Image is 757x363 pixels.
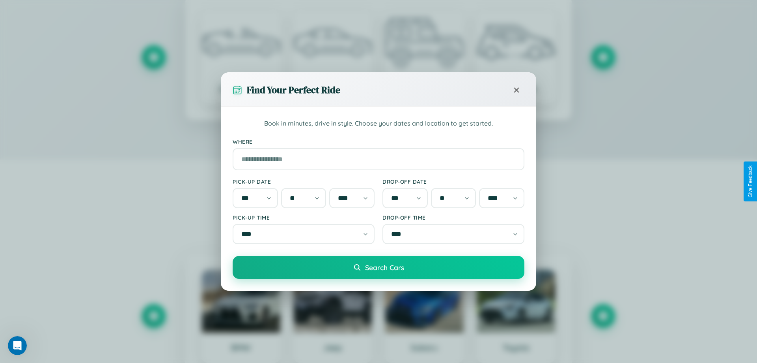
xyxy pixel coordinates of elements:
h3: Find Your Perfect Ride [247,83,340,96]
label: Pick-up Date [233,178,375,185]
label: Where [233,138,524,145]
label: Drop-off Time [382,214,524,221]
span: Search Cars [365,263,404,272]
label: Pick-up Time [233,214,375,221]
button: Search Cars [233,256,524,279]
p: Book in minutes, drive in style. Choose your dates and location to get started. [233,118,524,129]
label: Drop-off Date [382,178,524,185]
